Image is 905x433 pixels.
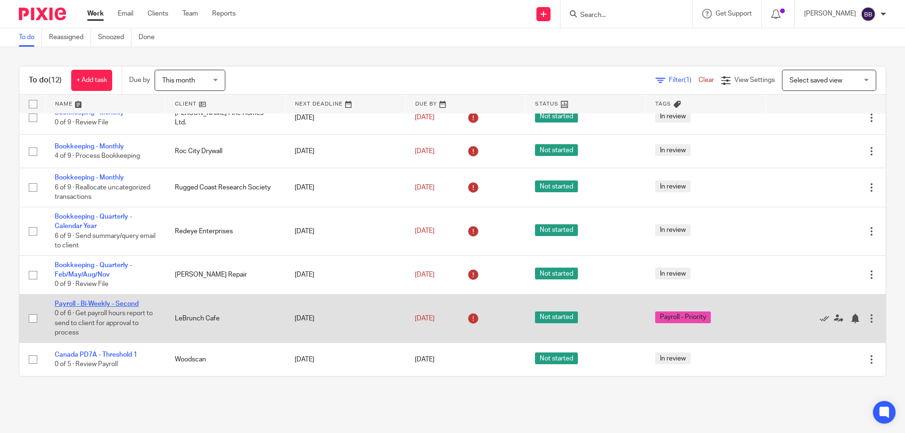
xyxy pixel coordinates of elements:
td: [PERSON_NAME] Repair [165,255,286,294]
td: Woodscan [165,343,286,376]
td: [DATE] [285,207,405,255]
span: (1) [684,77,691,83]
span: Not started [535,311,578,323]
span: [DATE] [415,228,435,235]
span: Select saved view [790,77,842,84]
input: Search [579,11,664,20]
a: Reassigned [49,28,91,47]
span: In review [655,144,691,156]
a: Bookkeeping - Quarterly - Calendar Year [55,213,132,229]
td: Roc City Drywall [165,135,286,168]
a: Clear [699,77,714,83]
span: In review [655,352,691,364]
a: Clients [148,9,168,18]
td: [DATE] [285,343,405,376]
span: Tags [655,101,671,106]
span: Get Support [716,10,752,17]
span: Payroll - Priority [655,311,711,323]
td: [DATE] [285,101,405,134]
span: [DATE] [415,114,435,121]
a: Team [182,9,198,18]
a: Bookkeeping - Monthly [55,174,124,181]
span: In review [655,224,691,236]
a: Bookkeeping - Monthly [55,143,124,150]
span: Filter [669,77,699,83]
span: View Settings [734,77,775,83]
span: 6 of 9 · Send summary/query email to client [55,233,156,249]
span: Not started [535,111,578,123]
span: Not started [535,268,578,279]
a: Email [118,9,133,18]
td: [DATE] [285,255,405,294]
a: Canada PD7A - Threshold 1 [55,351,137,358]
a: Snoozed [98,28,132,47]
span: Not started [535,180,578,192]
p: [PERSON_NAME] [804,9,856,18]
p: Due by [129,75,150,85]
span: [DATE] [415,184,435,191]
span: [DATE] [415,271,435,278]
td: Redeye Enterprises [165,207,286,255]
a: Payroll - Bi-Weekly - Second [55,301,139,307]
span: 6 of 9 · Reallocate uncategorized transactions [55,184,150,201]
td: [DATE] [285,294,405,343]
td: Rugged Coast Research Society [165,168,286,207]
a: Bookkeeping - Quarterly - Feb/May/Aug/Nov [55,262,132,278]
a: Done [139,28,162,47]
span: Not started [535,352,578,364]
img: svg%3E [861,7,876,22]
img: Pixie [19,8,66,20]
a: Reports [212,9,236,18]
a: To do [19,28,42,47]
span: 0 of 9 · Review File [55,281,108,288]
span: [DATE] [415,356,435,363]
td: [DATE] [285,168,405,207]
span: 0 of 9 · Review File [55,119,108,126]
span: Not started [535,224,578,236]
span: [DATE] [415,315,435,322]
span: Not started [535,144,578,156]
span: This month [162,77,195,84]
a: + Add task [71,70,112,91]
span: In review [655,111,691,123]
a: Mark as done [820,314,834,323]
td: LeBrunch Cafe [165,294,286,343]
span: In review [655,180,691,192]
span: [DATE] [415,148,435,155]
a: Work [87,9,104,18]
span: 0 of 6 · Get payroll hours report to send to client for approval to process [55,310,153,336]
span: 4 of 9 · Process Bookkeeping [55,153,140,159]
span: In review [655,268,691,279]
span: 0 of 5 · Review Payroll [55,361,118,368]
h1: To do [29,75,62,85]
td: [PERSON_NAME] Fine Homes Ltd. [165,101,286,134]
td: [DATE] [285,135,405,168]
span: (12) [49,76,62,84]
